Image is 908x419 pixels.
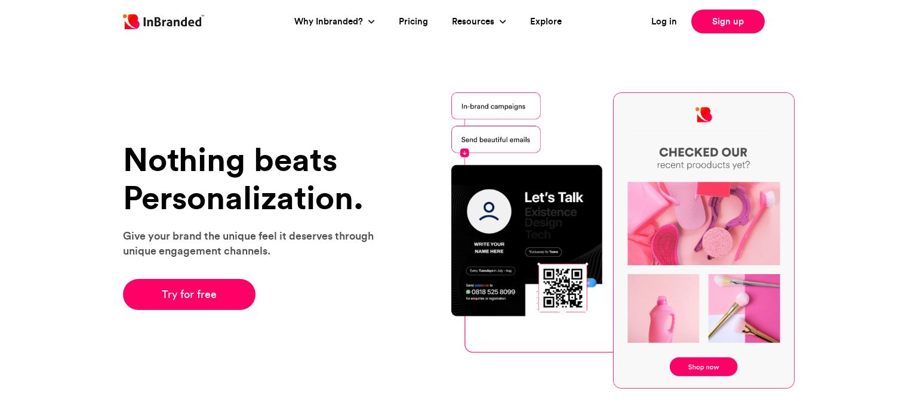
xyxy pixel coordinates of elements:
[123,228,389,258] p: Give your brand the unique feel it deserves through unique engagement channels.
[452,15,497,29] a: Resources
[123,141,389,216] h1: Nothing beats Personalization.
[294,15,366,29] a: Why Inbranded?
[651,15,677,29] a: Log in
[123,279,256,310] a: Try for free
[530,15,562,29] a: Explore
[691,10,765,33] a: Sign up
[123,14,204,29] img: Inbranded
[399,15,428,29] a: Pricing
